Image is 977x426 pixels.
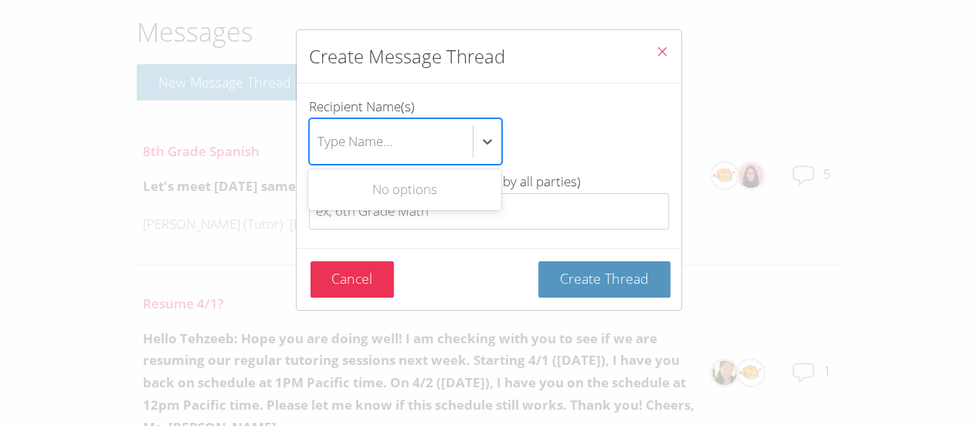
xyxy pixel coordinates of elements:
[643,30,681,77] button: Close
[309,97,415,115] span: Recipient Name(s)
[309,43,505,70] h2: Create Message Thread
[310,261,395,298] button: Cancel
[308,172,501,207] div: No options
[309,193,669,230] input: Thread Title (this will be viewable by all parties)
[317,124,319,159] input: Recipient Name(s)Type Name...
[538,261,670,298] button: Create Thread
[560,269,649,288] span: Create Thread
[317,130,392,152] div: Type Name...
